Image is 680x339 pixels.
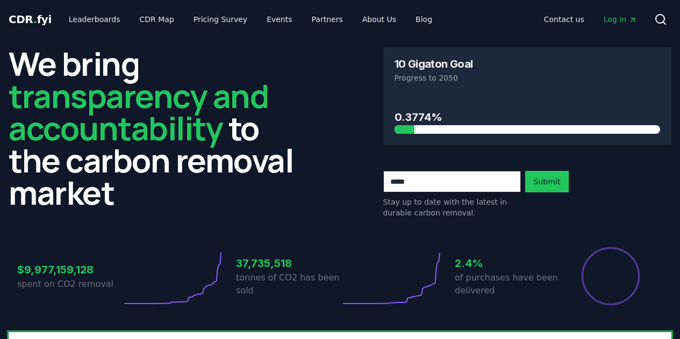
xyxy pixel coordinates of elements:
[17,262,121,278] h3: $9,977,159,128
[395,73,661,83] p: Progress to 2050
[185,10,256,29] a: Pricing Survey
[9,74,268,150] span: transparency and accountability
[303,10,352,29] a: Partners
[236,255,340,271] h3: 37,735,518
[455,271,559,297] p: of purchases have been delivered
[455,255,559,271] h3: 2.4%
[395,59,473,69] h3: 10 Gigaton Goal
[535,10,593,29] a: Contact us
[581,246,641,306] div: Percentage of sales delivered
[9,13,52,26] span: CDR fyi
[604,14,637,25] span: Log in
[17,278,121,291] p: spent on CO2 removal
[33,13,37,26] span: .
[525,171,569,192] button: Submit
[236,271,340,297] p: tonnes of CO2 has been sold
[9,12,52,27] a: CDR.fyi
[383,197,521,218] p: Stay up to date with the latest in durable carbon removal.
[395,109,661,125] h3: 0.3774%
[258,10,300,29] a: Events
[595,10,646,29] a: Log in
[131,10,183,29] a: CDR Map
[407,10,441,29] a: Blog
[9,47,297,208] h2: We bring to the carbon removal market
[60,10,441,29] nav: Main
[60,10,129,29] a: Leaderboards
[535,10,646,29] nav: Main
[354,10,405,29] a: About Us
